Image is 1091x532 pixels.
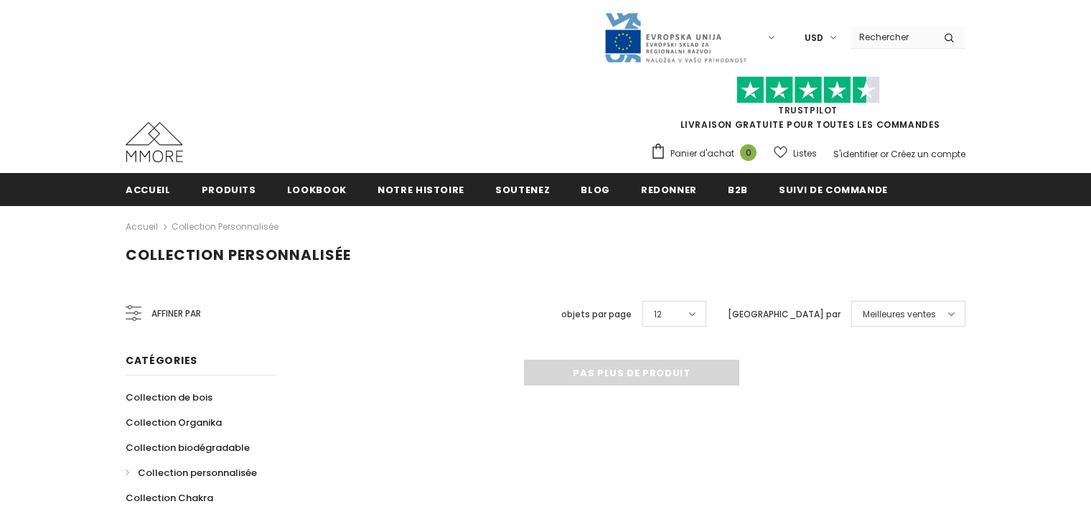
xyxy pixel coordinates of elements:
[641,173,697,205] a: Redonner
[740,144,757,161] span: 0
[126,218,158,235] a: Accueil
[495,183,550,197] span: soutenez
[202,183,256,197] span: Produits
[126,416,222,429] span: Collection Organika
[581,173,610,205] a: Blog
[126,410,222,435] a: Collection Organika
[202,173,256,205] a: Produits
[778,104,838,116] a: TrustPilot
[736,76,880,104] img: Faites confiance aux étoiles pilotes
[495,173,550,205] a: soutenez
[654,307,662,322] span: 12
[151,306,201,322] span: Affiner par
[805,31,823,45] span: USD
[126,183,171,197] span: Accueil
[378,173,464,205] a: Notre histoire
[581,183,610,197] span: Blog
[126,460,257,485] a: Collection personnalisée
[126,173,171,205] a: Accueil
[728,173,748,205] a: B2B
[641,183,697,197] span: Redonner
[126,491,213,505] span: Collection Chakra
[604,11,747,64] img: Javni Razpis
[126,391,212,404] span: Collection de bois
[138,466,257,480] span: Collection personnalisée
[779,173,888,205] a: Suivi de commande
[851,27,933,47] input: Search Site
[779,183,888,197] span: Suivi de commande
[833,148,878,160] a: S'identifier
[891,148,965,160] a: Créez un compte
[604,31,747,43] a: Javni Razpis
[126,122,183,162] img: Cas MMORE
[774,141,817,166] a: Listes
[126,245,351,265] span: Collection personnalisée
[561,307,632,322] label: objets par page
[126,353,197,368] span: Catégories
[650,143,764,164] a: Panier d'achat 0
[728,183,748,197] span: B2B
[793,146,817,161] span: Listes
[650,83,965,131] span: LIVRAISON GRATUITE POUR TOUTES LES COMMANDES
[880,148,889,160] span: or
[126,435,250,460] a: Collection biodégradable
[287,173,347,205] a: Lookbook
[728,307,841,322] label: [GEOGRAPHIC_DATA] par
[863,307,936,322] span: Meilleures ventes
[172,220,278,233] a: Collection personnalisée
[670,146,734,161] span: Panier d'achat
[126,441,250,454] span: Collection biodégradable
[287,183,347,197] span: Lookbook
[126,385,212,410] a: Collection de bois
[378,183,464,197] span: Notre histoire
[126,485,213,510] a: Collection Chakra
